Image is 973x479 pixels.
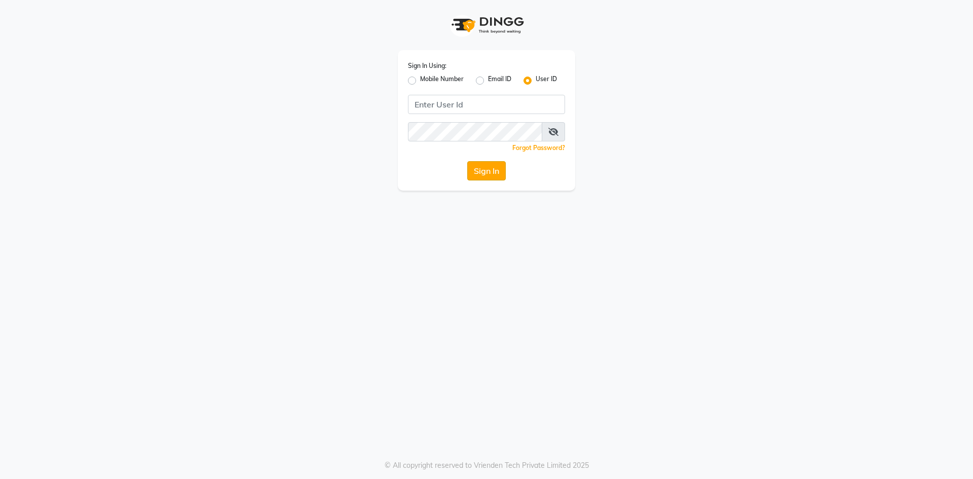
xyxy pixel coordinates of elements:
[446,10,527,40] img: logo1.svg
[420,75,464,87] label: Mobile Number
[408,61,446,70] label: Sign In Using:
[512,144,565,152] a: Forgot Password?
[488,75,511,87] label: Email ID
[408,95,565,114] input: Username
[467,161,506,180] button: Sign In
[408,122,542,141] input: Username
[536,75,557,87] label: User ID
